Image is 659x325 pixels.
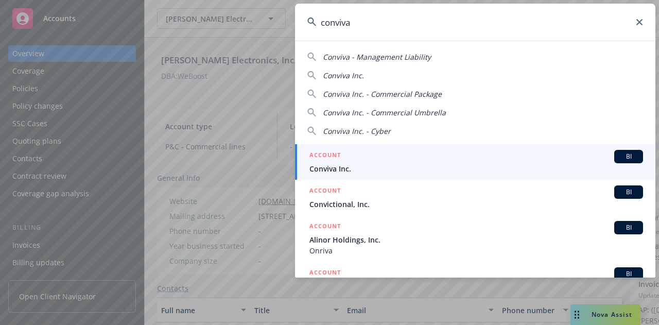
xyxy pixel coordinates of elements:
span: Conviva Inc. - Commercial Umbrella [323,108,446,117]
h5: ACCOUNT [309,185,341,198]
h5: ACCOUNT [309,267,341,280]
a: ACCOUNTBIConviva Inc. [295,144,655,180]
h5: ACCOUNT [309,150,341,162]
input: Search... [295,4,655,41]
span: Conviva Inc. [309,163,643,174]
a: ACCOUNTBI [295,262,655,297]
span: BI [618,269,639,279]
span: BI [618,152,639,161]
span: Alinor Holdings, Inc. [309,234,643,245]
span: Conviva Inc. - Cyber [323,126,391,136]
span: Onriva [309,245,643,256]
span: Conviva Inc. [323,71,364,80]
a: ACCOUNTBIConvictional, Inc. [295,180,655,215]
h5: ACCOUNT [309,221,341,233]
span: Conviva - Management Liability [323,52,431,62]
span: BI [618,187,639,197]
span: Conviva Inc. - Commercial Package [323,89,442,99]
span: BI [618,223,639,232]
a: ACCOUNTBIAlinor Holdings, Inc.Onriva [295,215,655,262]
span: Convictional, Inc. [309,199,643,210]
